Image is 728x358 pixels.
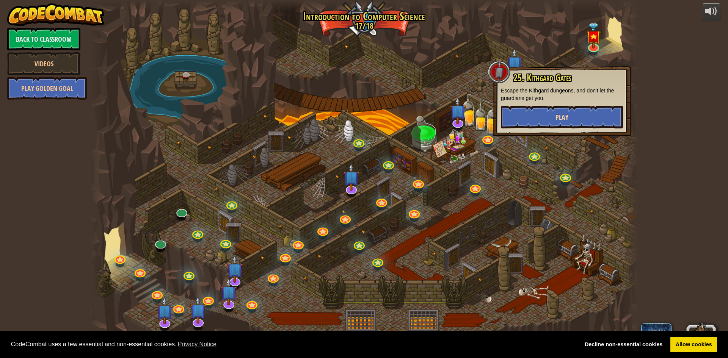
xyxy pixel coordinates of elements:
[11,339,574,350] span: CodeCombat uses a few essential and non-essential cookies.
[501,106,623,128] button: Play
[7,77,87,100] a: Play Golden Goal
[507,48,522,76] img: level-banner-unstarted-subscriber.png
[555,113,568,122] span: Play
[579,337,668,352] a: deny cookies
[450,97,466,124] img: level-banner-unstarted-subscriber.png
[227,255,243,283] img: level-banner-unstarted-subscriber.png
[7,3,104,26] img: CodeCombat - Learn how to code by playing a game
[343,163,359,191] img: level-banner-unstarted-subscriber.png
[190,296,206,324] img: level-banner-unstarted-subscriber.png
[513,71,571,84] span: 25. Kithgard Gates
[157,297,173,325] img: level-banner-unstarted-subscriber.png
[221,278,237,306] img: level-banner-unstarted-subscriber.png
[702,3,721,21] button: Adjust volume
[670,337,717,352] a: allow cookies
[7,52,80,75] a: Videos
[501,87,623,102] p: Escape the Kithgard dungeons, and don't let the guardians get you.
[586,23,601,49] img: level-banner-special.png
[177,339,218,350] a: learn more about cookies
[7,28,80,50] a: Back to Classroom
